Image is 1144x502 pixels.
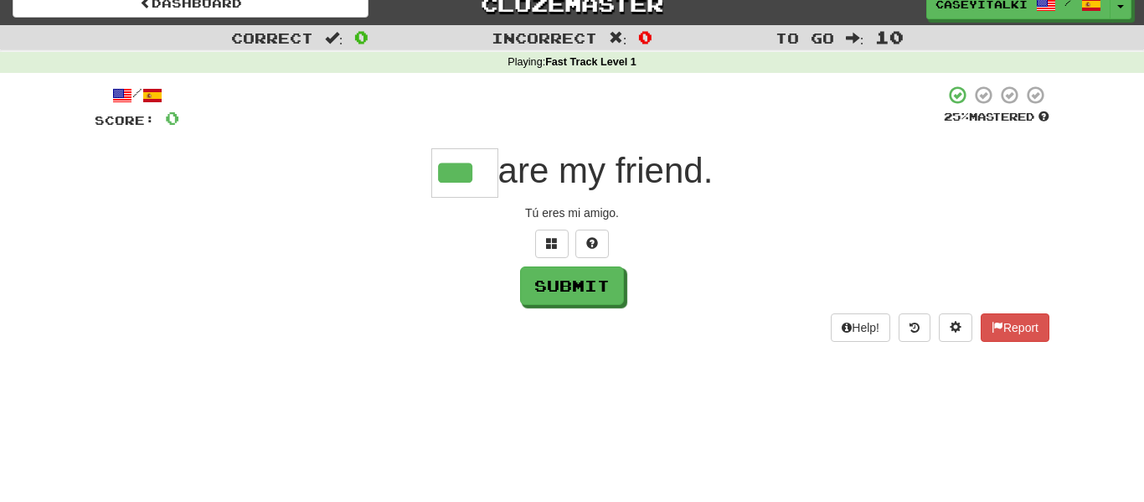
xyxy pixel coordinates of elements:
span: 0 [165,107,179,128]
span: : [325,31,343,45]
span: To go [776,29,834,46]
div: / [95,85,179,106]
strong: Fast Track Level 1 [545,56,636,68]
div: Mastered [944,110,1049,125]
span: 0 [638,27,652,47]
span: 0 [354,27,368,47]
span: 25 % [944,110,969,123]
button: Single letter hint - you only get 1 per sentence and score half the points! alt+h [575,230,609,258]
span: Incorrect [492,29,597,46]
span: : [846,31,864,45]
span: Score: [95,113,155,127]
div: Tú eres mi amigo. [95,204,1049,221]
span: : [609,31,627,45]
button: Help! [831,313,890,342]
button: Switch sentence to multiple choice alt+p [535,230,569,258]
button: Submit [520,267,624,305]
button: Round history (alt+y) [899,313,930,342]
span: Correct [231,29,313,46]
button: Report [981,313,1049,342]
span: 10 [875,27,904,47]
span: are my friend. [498,151,714,190]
